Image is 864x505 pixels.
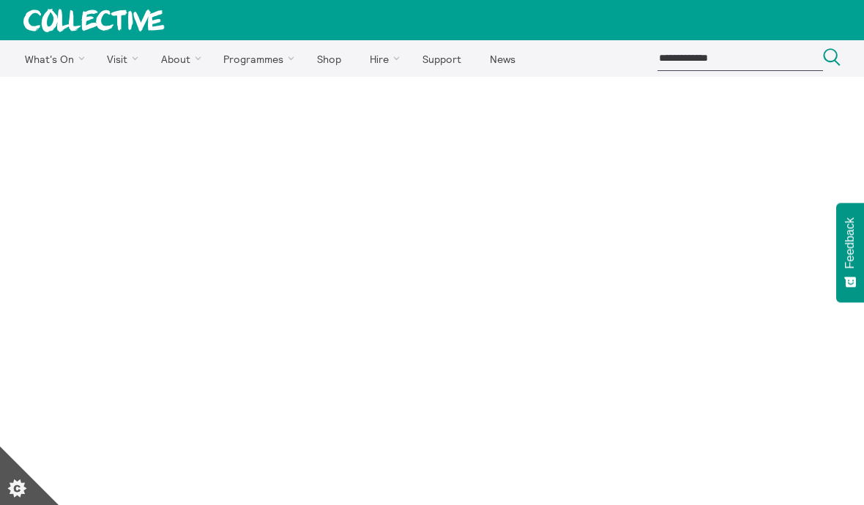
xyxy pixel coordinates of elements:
span: Feedback [843,217,857,269]
button: Feedback - Show survey [836,203,864,302]
a: Hire [357,40,407,77]
a: Shop [304,40,354,77]
a: Support [409,40,474,77]
a: About [148,40,208,77]
a: Visit [94,40,146,77]
a: What's On [12,40,92,77]
a: Programmes [211,40,302,77]
a: News [477,40,528,77]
